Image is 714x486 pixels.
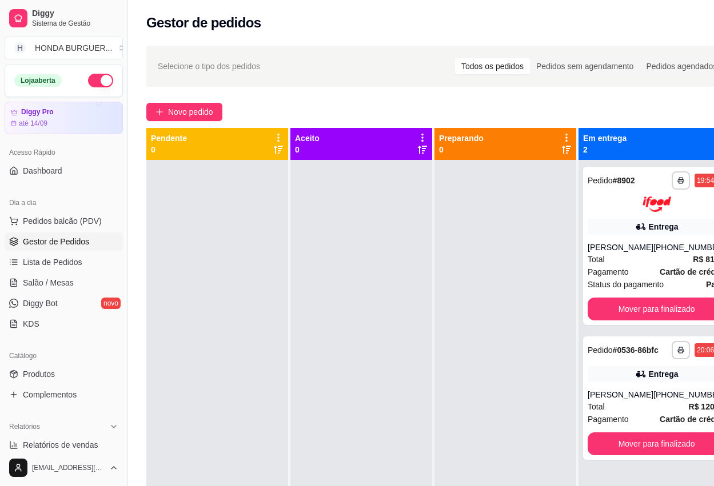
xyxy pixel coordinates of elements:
[583,132,627,144] p: Em entrega
[14,74,62,87] div: Loja aberta
[588,253,605,266] span: Total
[588,266,629,278] span: Pagamento
[295,144,320,155] p: 0
[146,103,222,121] button: Novo pedido
[5,274,123,292] a: Salão / Mesas
[32,463,105,472] span: [EMAIL_ADDRESS][DOMAIN_NAME]
[588,242,653,253] div: [PERSON_NAME]
[23,165,62,176] span: Dashboard
[295,132,320,144] p: Aceito
[21,108,54,117] article: Diggy Pro
[649,368,679,380] div: Entrega
[583,144,627,155] p: 2
[613,176,635,185] strong: # 8902
[588,278,664,291] span: Status do pagamento
[23,368,55,380] span: Produtos
[5,5,123,32] a: DiggySistema de Gestão
[23,256,82,268] span: Lista de Pedidos
[5,347,123,365] div: Catálogo
[19,119,47,128] article: até 14/09
[697,176,714,185] div: 19:54
[5,162,123,180] a: Dashboard
[643,196,671,212] img: ifood
[23,215,102,227] span: Pedidos balcão (PDV)
[588,346,613,355] span: Pedido
[23,389,77,400] span: Complementos
[14,42,26,54] span: H
[146,14,261,32] h2: Gestor de pedidos
[588,389,653,400] div: [PERSON_NAME]
[32,19,118,28] span: Sistema de Gestão
[23,277,74,288] span: Salão / Mesas
[88,74,113,87] button: Alterar Status
[5,253,123,271] a: Lista de Pedidos
[588,413,629,425] span: Pagamento
[613,346,659,355] strong: # 0536-86bfc
[35,42,112,54] div: HONDA BURGUER ...
[5,385,123,404] a: Complementos
[9,422,40,431] span: Relatórios
[168,106,213,118] span: Novo pedido
[5,294,123,312] a: Diggy Botnovo
[151,144,187,155] p: 0
[5,212,123,230] button: Pedidos balcão (PDV)
[5,37,123,59] button: Select a team
[5,143,123,162] div: Acesso Rápido
[697,346,714,355] div: 20:06
[5,194,123,212] div: Dia a dia
[588,400,605,413] span: Total
[649,221,679,232] div: Entrega
[23,298,58,309] span: Diggy Bot
[155,108,163,116] span: plus
[5,232,123,251] a: Gestor de Pedidos
[23,439,98,451] span: Relatórios de vendas
[158,60,260,73] span: Selecione o tipo dos pedidos
[5,436,123,454] a: Relatórios de vendas
[530,58,640,74] div: Pedidos sem agendamento
[588,176,613,185] span: Pedido
[5,102,123,134] a: Diggy Proaté 14/09
[5,315,123,333] a: KDS
[5,365,123,383] a: Produtos
[439,144,484,155] p: 0
[5,454,123,481] button: [EMAIL_ADDRESS][DOMAIN_NAME]
[32,9,118,19] span: Diggy
[455,58,530,74] div: Todos os pedidos
[23,318,39,330] span: KDS
[439,132,484,144] p: Preparando
[151,132,187,144] p: Pendente
[23,236,89,247] span: Gestor de Pedidos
